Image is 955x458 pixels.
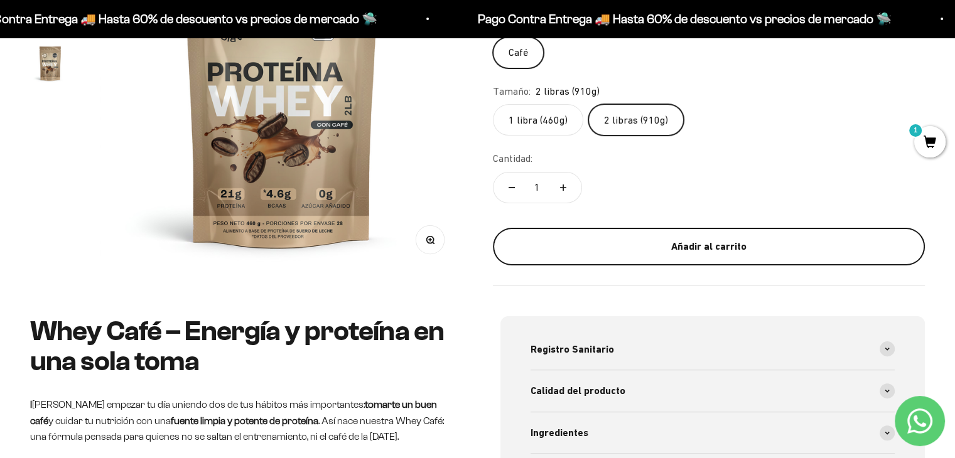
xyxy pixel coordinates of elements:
h2: Whey Café – Energía y proteína en una sola toma [30,316,455,377]
span: Ingredientes [531,425,588,441]
img: Proteína Whey -Café [30,43,70,83]
strong: I [30,399,32,410]
legend: Tamaño: [493,83,531,100]
div: Añadir al carrito [518,238,900,255]
strong: fuente limpia y potente de proteína [171,415,318,426]
button: Aumentar cantidad [545,173,581,203]
span: 2 libras (910g) [536,83,600,100]
span: Calidad del producto [531,383,625,399]
mark: 1 [908,123,923,138]
button: Añadir al carrito [493,228,925,265]
strong: tomarte un buen café [30,399,437,426]
button: Ir al artículo 4 [30,43,70,87]
label: Cantidad: [493,151,532,167]
button: Reducir cantidad [494,173,530,203]
summary: Registro Sanitario [531,329,895,370]
a: 1 [914,136,946,150]
summary: Ingredientes [531,412,895,454]
span: Registro Sanitario [531,341,614,358]
summary: Calidad del producto [531,370,895,412]
p: Pago Contra Entrega 🚚 Hasta 60% de descuento vs precios de mercado 🛸 [443,9,856,29]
